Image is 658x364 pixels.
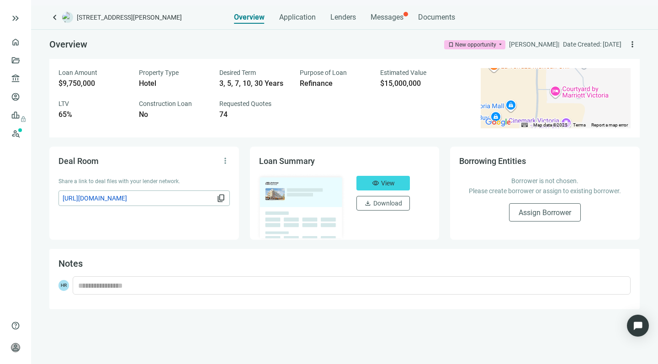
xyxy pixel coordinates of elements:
div: Date Created: [DATE] [563,39,621,49]
span: more_vert [221,156,230,165]
span: person [11,343,20,352]
div: 74 [219,110,289,119]
span: Download [373,200,402,207]
span: [STREET_ADDRESS][PERSON_NAME] [77,13,182,22]
img: Google [483,116,513,128]
span: Purpose of Loan [300,69,347,76]
span: visibility [372,179,379,187]
div: [PERSON_NAME] | [509,39,559,49]
span: Messages [371,13,403,21]
span: Loan Summary [259,156,315,166]
span: View [381,179,395,187]
a: Report a map error [591,122,628,127]
span: Share a link to deal files with your lender network. [58,178,180,185]
span: help [11,321,20,330]
span: Requested Quotes [219,100,271,107]
span: Assign Borrower [519,208,571,217]
div: 3, 5, 7, 10, 30 Years [219,79,289,88]
span: Borrowing Entities [459,156,526,166]
span: download [364,200,371,207]
span: Estimated Value [380,69,426,76]
span: more_vert [628,40,637,49]
span: Property Type [139,69,179,76]
span: Desired Term [219,69,256,76]
div: Hotel [139,79,208,88]
span: Lenders [330,13,356,22]
div: 65% [58,110,128,119]
div: No [139,110,208,119]
span: Deal Room [58,156,99,166]
span: [URL][DOMAIN_NAME] [63,193,215,203]
span: Application [279,13,316,22]
span: Construction Loan [139,100,192,107]
button: keyboard_double_arrow_right [10,13,21,24]
button: more_vert [218,153,233,168]
span: content_copy [217,194,226,203]
span: Documents [418,13,455,22]
p: Please create borrower or assign to existing borrower. [468,186,621,196]
img: deal-logo [62,12,73,23]
div: Refinance [300,79,369,88]
span: Map data ©2025 [533,122,568,127]
button: Keyboard shortcuts [521,122,528,128]
div: $15,000,000 [380,79,450,88]
button: Assign Borrower [509,203,581,222]
div: $9,750,000 [58,79,128,88]
span: bookmark [448,42,454,48]
a: Terms (opens in new tab) [573,122,586,127]
span: Loan Amount [58,69,97,76]
button: visibilityView [356,176,410,190]
div: New opportunity [455,40,496,49]
img: dealOverviewImg [256,173,346,241]
button: more_vert [625,37,640,52]
span: HR [58,280,69,291]
a: keyboard_arrow_left [49,12,60,23]
span: Notes [58,258,83,269]
button: downloadDownload [356,196,410,211]
span: LTV [58,100,69,107]
a: Open this area in Google Maps (opens a new window) [483,116,513,128]
span: Overview [49,39,87,50]
p: Borrower is not chosen. [468,176,621,186]
div: Open Intercom Messenger [627,315,649,337]
span: Overview [234,13,265,22]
